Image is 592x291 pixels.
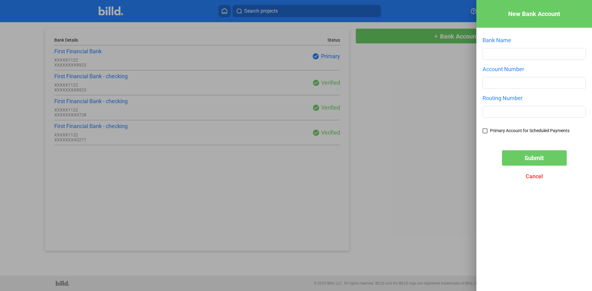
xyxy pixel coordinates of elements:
[526,173,543,180] span: Cancel
[483,66,586,72] div: Account Number
[524,154,544,162] span: Submit
[490,128,569,133] span: Primary Account for Scheduled Payments
[483,95,586,101] div: Routing Number
[483,37,586,43] div: Bank Name
[502,169,567,184] button: Cancel
[502,150,567,166] button: Submit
